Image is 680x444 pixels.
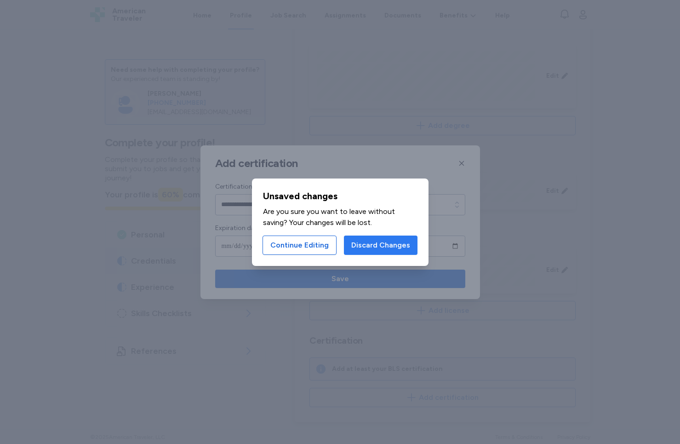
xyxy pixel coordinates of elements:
[263,190,417,202] div: Unsaved changes
[344,236,417,255] button: Discard Changes
[263,206,417,228] div: Are you sure you want to leave without saving? Your changes will be lost.
[270,240,329,251] span: Continue Editing
[351,240,410,251] span: Discard Changes
[263,236,337,255] button: Continue Editing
